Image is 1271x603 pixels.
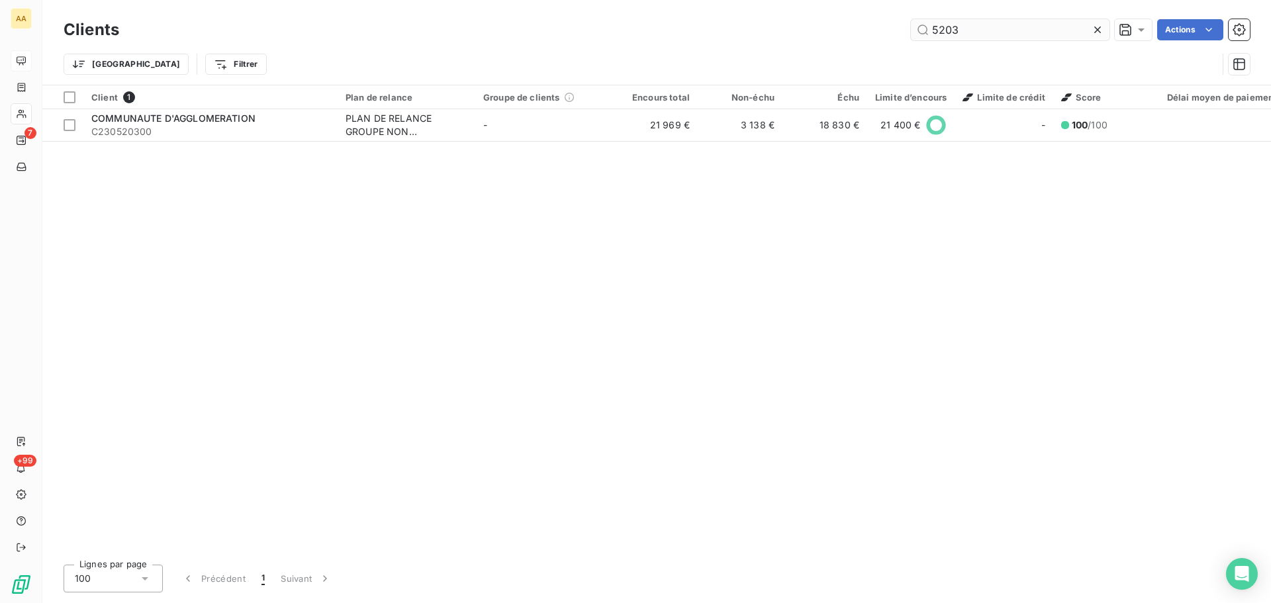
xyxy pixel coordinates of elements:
[173,565,254,592] button: Précédent
[1157,19,1223,40] button: Actions
[782,109,867,141] td: 18 830 €
[64,18,119,42] h3: Clients
[1072,119,1088,130] span: 100
[254,565,273,592] button: 1
[24,127,36,139] span: 7
[698,109,782,141] td: 3 138 €
[963,92,1045,103] span: Limite de crédit
[11,574,32,595] img: Logo LeanPay
[1226,558,1258,590] div: Open Intercom Messenger
[483,92,560,103] span: Groupe de clients
[273,565,340,592] button: Suivant
[14,455,36,467] span: +99
[261,572,265,585] span: 1
[880,118,920,132] span: 21 400 €
[875,92,947,103] div: Limite d’encours
[1072,118,1107,132] span: /100
[91,113,256,124] span: COMMUNAUTE D'AGGLOMERATION
[64,54,189,75] button: [GEOGRAPHIC_DATA]
[91,92,118,103] span: Client
[123,91,135,103] span: 1
[706,92,775,103] div: Non-échu
[91,125,330,138] span: C230520300
[1061,92,1102,103] span: Score
[790,92,859,103] div: Échu
[205,54,266,75] button: Filtrer
[1041,118,1045,132] span: -
[613,109,698,141] td: 21 969 €
[911,19,1109,40] input: Rechercher
[621,92,690,103] div: Encours total
[346,112,467,138] div: PLAN DE RELANCE GROUPE NON AUTOMATIQUE
[75,572,91,585] span: 100
[483,119,487,130] span: -
[11,8,32,29] div: AA
[346,92,467,103] div: Plan de relance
